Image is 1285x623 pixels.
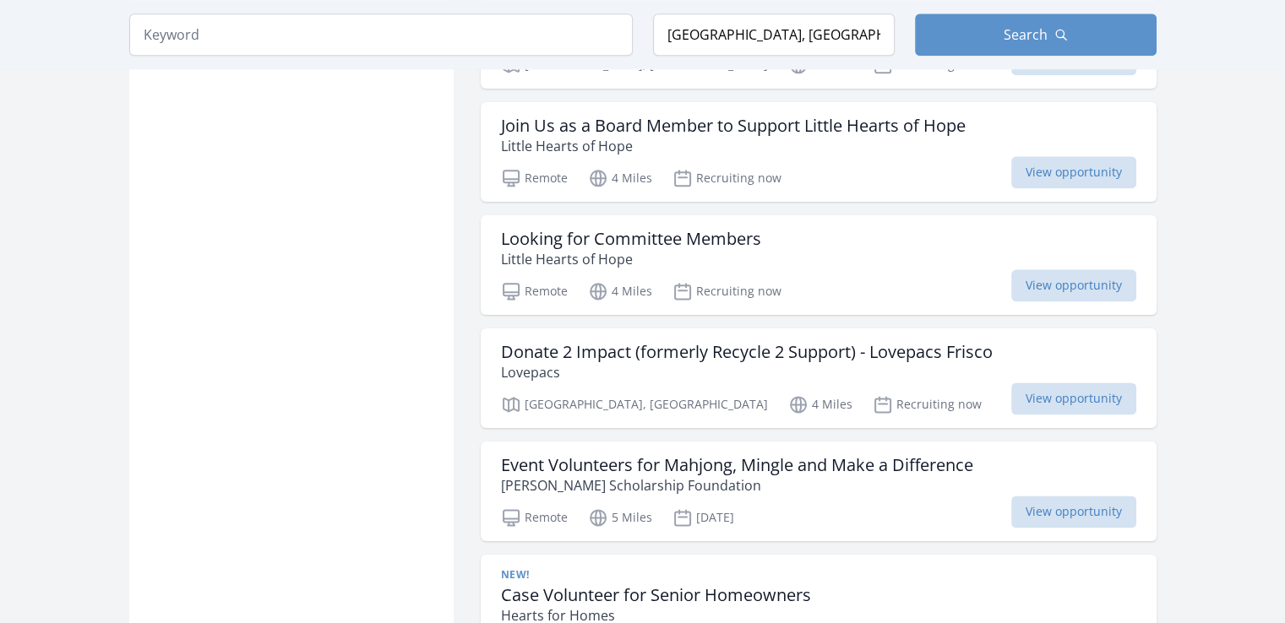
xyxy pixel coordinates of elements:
[1004,24,1048,45] span: Search
[501,136,966,156] p: Little Hearts of Hope
[788,394,852,414] p: 4 Miles
[501,362,993,382] p: Lovepacs
[501,475,973,496] p: [PERSON_NAME] Scholarship Foundation
[501,585,811,605] h3: Case Volunteer for Senior Homeowners
[588,168,652,188] p: 4 Miles
[481,215,1157,315] a: Looking for Committee Members Little Hearts of Hope Remote 4 Miles Recruiting now View opportunity
[915,14,1157,56] button: Search
[501,168,568,188] p: Remote
[481,442,1157,541] a: Event Volunteers for Mahjong, Mingle and Make a Difference [PERSON_NAME] Scholarship Foundation R...
[1011,269,1136,301] span: View opportunity
[1011,156,1136,188] span: View opportunity
[501,455,973,475] h3: Event Volunteers for Mahjong, Mingle and Make a Difference
[501,229,761,249] h3: Looking for Committee Members
[672,507,734,528] p: [DATE]
[672,281,781,301] p: Recruiting now
[1011,496,1136,528] span: View opportunity
[501,568,530,582] span: New!
[873,394,982,414] p: Recruiting now
[501,249,761,269] p: Little Hearts of Hope
[653,14,895,56] input: Location
[481,102,1157,202] a: Join Us as a Board Member to Support Little Hearts of Hope Little Hearts of Hope Remote 4 Miles R...
[501,281,568,301] p: Remote
[481,328,1157,428] a: Donate 2 Impact (formerly Recycle 2 Support) - Lovepacs Frisco Lovepacs [GEOGRAPHIC_DATA], [GEOGR...
[672,168,781,188] p: Recruiting now
[129,14,633,56] input: Keyword
[501,394,768,414] p: [GEOGRAPHIC_DATA], [GEOGRAPHIC_DATA]
[501,507,568,528] p: Remote
[501,116,966,136] h3: Join Us as a Board Member to Support Little Hearts of Hope
[588,507,652,528] p: 5 Miles
[588,281,652,301] p: 4 Miles
[1011,382,1136,414] span: View opportunity
[501,342,993,362] h3: Donate 2 Impact (formerly Recycle 2 Support) - Lovepacs Frisco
